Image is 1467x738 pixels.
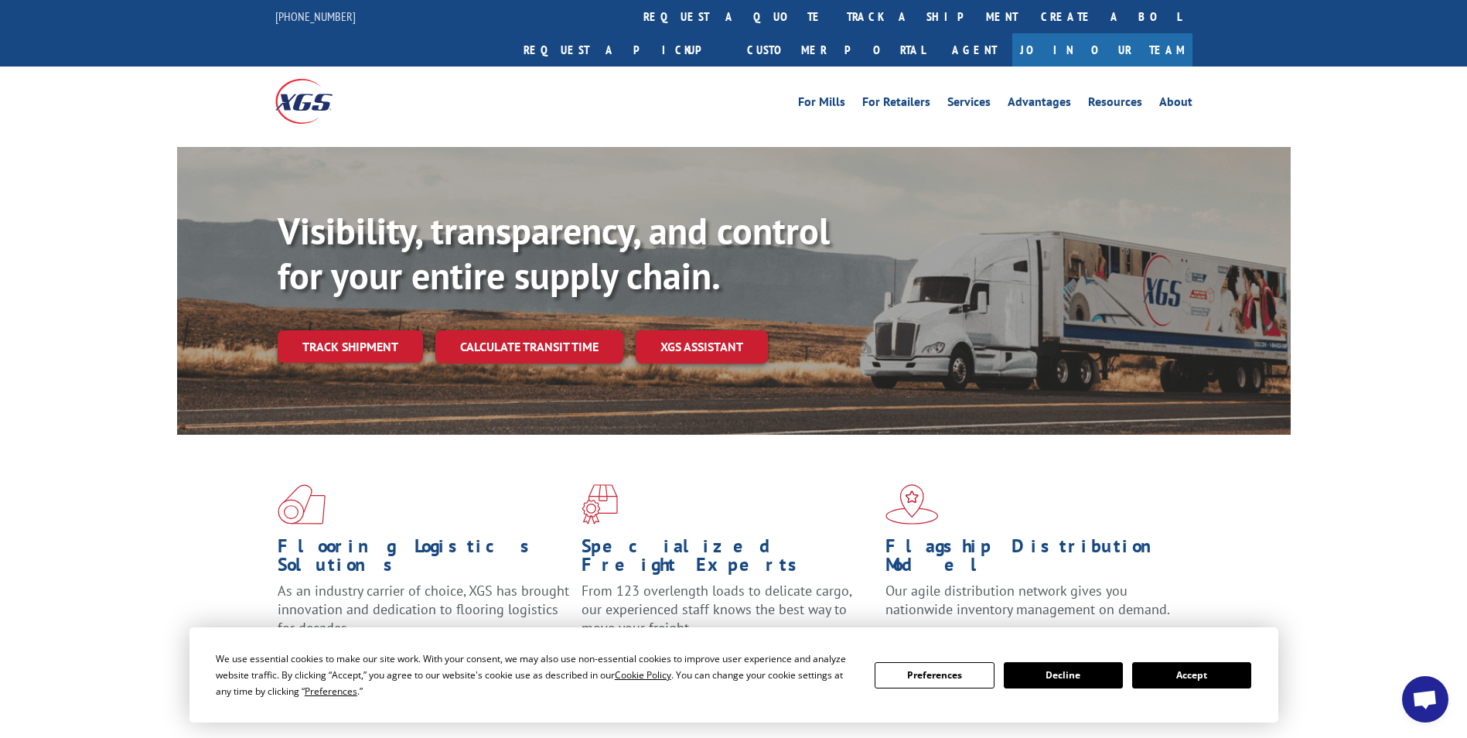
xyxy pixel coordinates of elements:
[947,96,991,113] a: Services
[216,651,856,699] div: We use essential cookies to make our site work. With your consent, we may also use non-essential ...
[885,537,1178,582] h1: Flagship Distribution Model
[275,9,356,24] a: [PHONE_NUMBER]
[1132,662,1251,688] button: Accept
[885,484,939,524] img: xgs-icon-flagship-distribution-model-red
[615,668,671,682] span: Cookie Policy
[582,537,874,582] h1: Specialized Freight Experts
[278,207,830,299] b: Visibility, transparency, and control for your entire supply chain.
[1008,96,1071,113] a: Advantages
[278,330,423,363] a: Track shipment
[936,33,1012,67] a: Agent
[582,582,874,651] p: From 123 overlength loads to delicate cargo, our experienced staff knows the best way to move you...
[189,627,1278,723] div: Cookie Consent Prompt
[636,330,768,364] a: XGS ASSISTANT
[278,582,569,637] span: As an industry carrier of choice, XGS has brought innovation and dedication to flooring logistics...
[875,662,994,688] button: Preferences
[278,537,570,582] h1: Flooring Logistics Solutions
[885,582,1170,618] span: Our agile distribution network gives you nationwide inventory management on demand.
[1402,676,1448,723] a: Open chat
[1088,96,1142,113] a: Resources
[1012,33,1192,67] a: Join Our Team
[862,96,930,113] a: For Retailers
[435,330,623,364] a: Calculate transit time
[582,484,618,524] img: xgs-icon-focused-on-flooring-red
[278,484,326,524] img: xgs-icon-total-supply-chain-intelligence-red
[1004,662,1123,688] button: Decline
[735,33,936,67] a: Customer Portal
[1159,96,1192,113] a: About
[512,33,735,67] a: Request a pickup
[305,685,357,698] span: Preferences
[798,96,845,113] a: For Mills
